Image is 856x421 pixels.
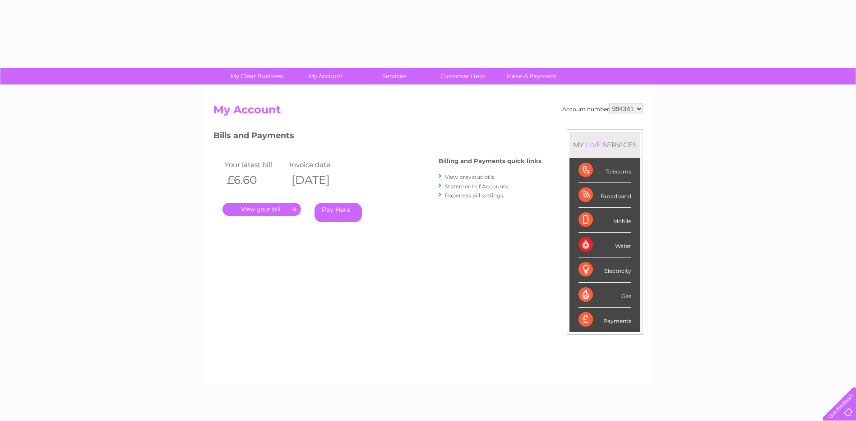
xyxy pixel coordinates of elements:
a: My Clear Business [220,68,294,84]
a: View previous bills [445,173,495,180]
h3: Bills and Payments [213,129,541,145]
th: [DATE] [287,171,352,189]
a: Pay Here [315,203,362,222]
h2: My Account [213,103,643,121]
a: My Account [288,68,363,84]
td: Your latest bill [222,159,287,171]
a: Services [357,68,431,84]
h4: Billing and Payments quick links [439,158,541,164]
div: Payments [578,308,631,332]
a: Customer Help [426,68,500,84]
div: Gas [578,283,631,308]
div: Mobile [578,208,631,233]
div: LIVE [584,140,603,149]
div: Broadband [578,183,631,208]
div: Telecoms [578,158,631,183]
div: MY SERVICES [569,132,640,158]
a: Statement of Accounts [445,183,508,190]
a: Make A Payment [494,68,569,84]
div: Electricity [578,257,631,282]
a: . [222,203,301,216]
div: Water [578,233,631,257]
a: Paperless bill settings [445,192,503,199]
th: £6.60 [222,171,287,189]
div: Account number [562,103,643,114]
td: Invoice date [287,159,352,171]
